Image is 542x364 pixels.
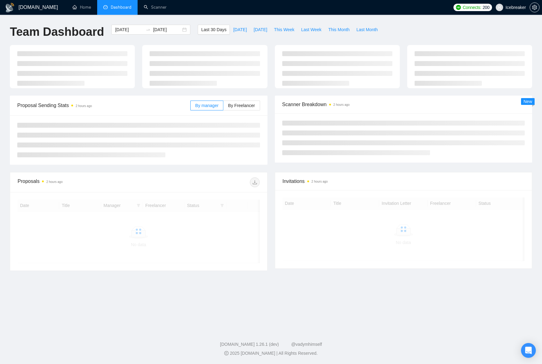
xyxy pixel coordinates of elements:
[146,27,151,32] span: swap-right
[5,3,15,13] img: logo
[530,5,540,10] a: setting
[530,5,539,10] span: setting
[46,180,63,184] time: 2 hours ago
[220,342,279,347] a: [DOMAIN_NAME] 1.26.1 (dev)
[10,25,104,39] h1: Team Dashboard
[274,26,294,33] span: This Week
[5,350,537,357] div: 2025 [DOMAIN_NAME] | All Rights Reserved.
[250,25,271,35] button: [DATE]
[153,26,181,33] input: End date
[333,103,350,106] time: 2 hours ago
[228,103,255,108] span: By Freelancer
[301,26,321,33] span: Last Week
[195,103,218,108] span: By manager
[115,26,143,33] input: Start date
[283,177,525,185] span: Invitations
[298,25,325,35] button: Last Week
[18,177,139,187] div: Proposals
[103,5,108,9] span: dashboard
[325,25,353,35] button: This Month
[146,27,151,32] span: to
[254,26,267,33] span: [DATE]
[353,25,381,35] button: Last Month
[271,25,298,35] button: This Week
[328,26,350,33] span: This Month
[233,26,247,33] span: [DATE]
[523,99,532,104] span: New
[144,5,167,10] a: searchScanner
[230,25,250,35] button: [DATE]
[17,101,190,109] span: Proposal Sending Stats
[356,26,378,33] span: Last Month
[482,4,489,11] span: 200
[282,101,525,108] span: Scanner Breakdown
[530,2,540,12] button: setting
[201,26,226,33] span: Last 30 Days
[463,4,481,11] span: Connects:
[72,5,91,10] a: homeHome
[224,351,229,355] span: copyright
[312,180,328,183] time: 2 hours ago
[291,342,322,347] a: @vadymhimself
[198,25,230,35] button: Last 30 Days
[521,343,536,358] div: Open Intercom Messenger
[497,5,502,10] span: user
[111,5,131,10] span: Dashboard
[456,5,461,10] img: upwork-logo.png
[76,104,92,108] time: 2 hours ago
